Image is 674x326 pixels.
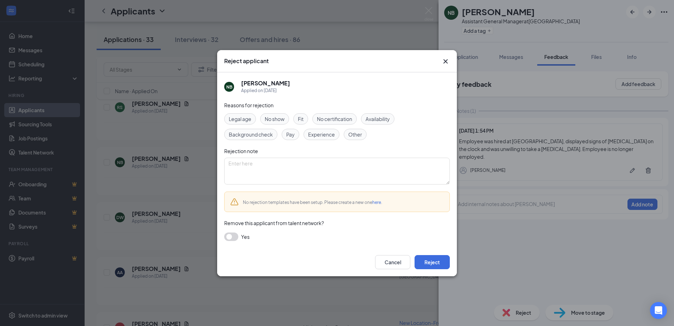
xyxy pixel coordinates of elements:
span: No certification [317,115,352,123]
span: Reasons for rejection [224,102,274,108]
button: Reject [415,255,450,269]
div: NB [226,84,232,90]
span: No rejection templates have been setup. Please create a new one . [243,200,382,205]
span: Pay [286,131,295,138]
span: Yes [241,233,250,241]
span: Background check [229,131,273,138]
svg: Warning [230,198,239,206]
div: Open Intercom Messenger [650,302,667,319]
h5: [PERSON_NAME] [241,79,290,87]
span: Experience [308,131,335,138]
span: Availability [366,115,390,123]
span: No show [265,115,284,123]
h3: Reject applicant [224,57,269,65]
button: Close [441,57,450,66]
span: Other [348,131,362,138]
span: Rejection note [224,148,258,154]
span: Remove this applicant from talent network? [224,220,324,226]
a: here [372,200,381,205]
span: Fit [298,115,304,123]
button: Cancel [375,255,410,269]
span: Legal age [229,115,251,123]
svg: Cross [441,57,450,66]
div: Applied on [DATE] [241,87,290,94]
